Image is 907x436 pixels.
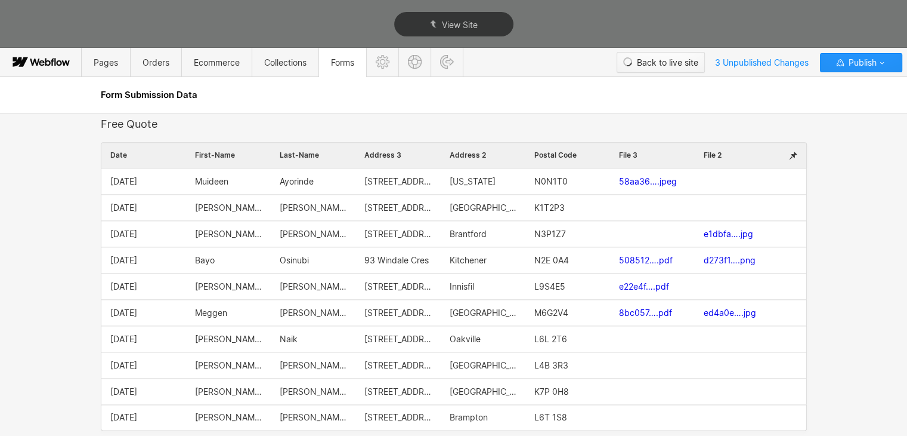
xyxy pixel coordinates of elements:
span: Postal Code [534,151,577,159]
span: N3P1Z7 [534,229,566,239]
span: [PERSON_NAME] [280,361,346,370]
span: Muideen [195,177,228,186]
div: Saturday, August 16, 2025 7:17 AM [101,168,186,194]
span: [PERSON_NAME] [195,413,262,422]
span: [PERSON_NAME] [195,387,262,397]
span: [DATE] [110,282,137,291]
span: [PERSON_NAME] [195,282,262,291]
span: [PERSON_NAME] [280,229,346,239]
div: Address 2 [441,143,525,168]
div: Wednesday, July 30, 2025 9:47 PM [101,326,186,352]
span: L4B 3R3 [534,361,568,370]
span: Pages [94,57,118,67]
span: N2E 0A4 [534,256,569,265]
span: N0N1T0 [534,177,568,186]
div: Sunday, August 10, 2025 9:28 AM [101,274,186,299]
div: File 3 [610,143,695,168]
a: 58aa36….jpeg [619,176,677,186]
div: Tuesday, July 29, 2025 7:11 AM [101,379,186,404]
span: [STREET_ADDRESS] [364,229,431,239]
div: First-Name [186,143,271,168]
span: K1T2P3 [534,203,565,213]
span: 93 Windale Cres [364,256,429,265]
span: Address 2 [450,151,486,159]
span: K7P 0H8 [534,387,569,397]
span: Naik [280,334,298,344]
div: Date [101,143,186,168]
a: ed4a0e….jpg [704,308,756,318]
h2: Form Submission Data [101,89,807,101]
div: Postal Code [525,143,610,168]
a: e1dbfa….jpg [704,229,753,239]
span: [PERSON_NAME] [195,334,262,344]
span: Publish [846,54,876,72]
div: Monday, August 11, 2025 3:53 PM [101,221,186,247]
span: File 3 [619,151,637,159]
span: L6T 1S8 [534,413,567,422]
div: Last-Name [271,143,355,168]
span: [DATE] [110,203,137,213]
span: [STREET_ADDRESS] [364,361,431,370]
span: [PERSON_NAME] [195,203,262,213]
span: Osinubi [280,256,309,265]
span: M6G2V4 [534,308,568,318]
span: L9S4E5 [534,282,565,291]
div: Thursday, August 7, 2025 4:26 PM [101,300,186,326]
span: [GEOGRAPHIC_DATA] [450,361,516,370]
a: e22e4f….pdf [619,281,669,291]
div: Sunday, July 27, 2025 8:59 PM [101,405,186,430]
span: [GEOGRAPHIC_DATA] [450,308,516,318]
span: [PERSON_NAME] [280,203,346,213]
span: [GEOGRAPHIC_DATA] [450,203,516,213]
span: Bayo [195,256,215,265]
span: [PERSON_NAME] [280,308,346,318]
span: [DATE] [110,177,137,186]
div: Tuesday, July 29, 2025 9:53 PM [101,352,186,378]
span: Ayorinde [280,177,314,186]
span: [DATE] [110,361,137,370]
span: [DATE] [110,413,137,422]
span: Brantford [450,229,487,239]
span: Orders [143,57,169,67]
button: Publish [820,53,902,72]
span: Last-Name [280,151,319,159]
span: [DATE] [110,387,137,397]
span: [PERSON_NAME] [280,413,346,422]
span: 3 Unpublished Changes [710,53,814,72]
span: File 2 [704,151,722,159]
span: [STREET_ADDRESS] [364,334,431,344]
div: Back to live site [623,54,698,72]
span: [DATE] [110,334,137,344]
span: [DATE] [110,256,137,265]
span: Innisfil [450,282,474,291]
span: Oakville [450,334,481,344]
span: [GEOGRAPHIC_DATA] [450,387,516,397]
span: [STREET_ADDRESS] [364,282,431,291]
a: d273f1….png [704,255,756,265]
div: File 2 [695,143,779,168]
span: [US_STATE] [450,177,496,186]
span: [DATE] [110,308,137,318]
span: Collections [264,57,307,67]
span: [STREET_ADDRESS] [364,308,431,318]
span: View Site [442,20,478,30]
span: [PERSON_NAME] [280,282,346,291]
button: Back to live site [617,52,705,73]
div: Free Quote [101,118,807,130]
span: [PERSON_NAME] [195,361,262,370]
span: [STREET_ADDRESS] [364,177,431,186]
span: [STREET_ADDRESS] [364,413,431,422]
a: 508512….pdf [619,255,673,265]
span: [PERSON_NAME] [280,387,346,397]
span: Meggen [195,308,227,318]
span: Brampton [450,413,488,422]
span: Kitchener [450,256,487,265]
div: Address 3 [355,143,440,168]
div: Thursday, August 14, 2025 11:57 AM [101,195,186,220]
a: 8bc057….pdf [619,308,672,318]
span: [PERSON_NAME] [195,229,262,239]
span: [DATE] [110,229,137,239]
span: First-Name [195,151,235,159]
div: Monday, August 11, 2025 12:47 AM [101,247,186,273]
span: Address 3 [364,151,401,159]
